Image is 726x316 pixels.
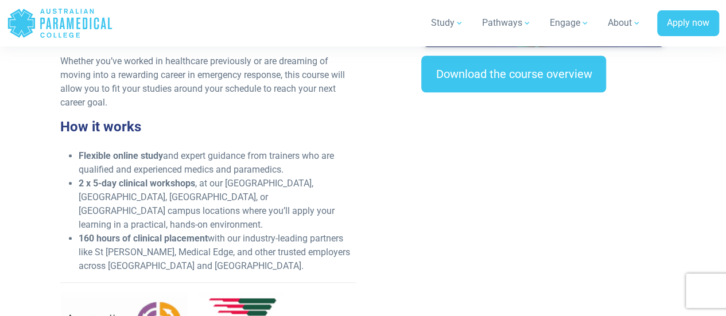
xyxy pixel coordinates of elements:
li: with our industry-leading partners like St [PERSON_NAME], Medical Edge, and other trusted employe... [79,232,356,273]
li: and expert guidance from trainers who are qualified and experienced medics and paramedics. [79,149,356,177]
li: , at our [GEOGRAPHIC_DATA], [GEOGRAPHIC_DATA], [GEOGRAPHIC_DATA], or [GEOGRAPHIC_DATA] campus loc... [79,177,356,232]
a: Apply now [657,10,719,37]
a: About [601,7,648,39]
a: Pathways [475,7,538,39]
a: Download the course overview [421,56,606,92]
a: Study [424,7,471,39]
strong: 2 x 5-day clinical workshops [79,178,195,189]
h3: How it works [60,119,356,135]
strong: Flexible online study [79,150,163,161]
p: Whether you’ve worked in healthcare previously or are dreaming of moving into a rewarding career ... [60,54,356,110]
strong: 160 hours of clinical placement [79,233,208,244]
a: Australian Paramedical College [7,5,113,42]
iframe: EmbedSocial Universal Widget [421,115,666,185]
a: Engage [543,7,596,39]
